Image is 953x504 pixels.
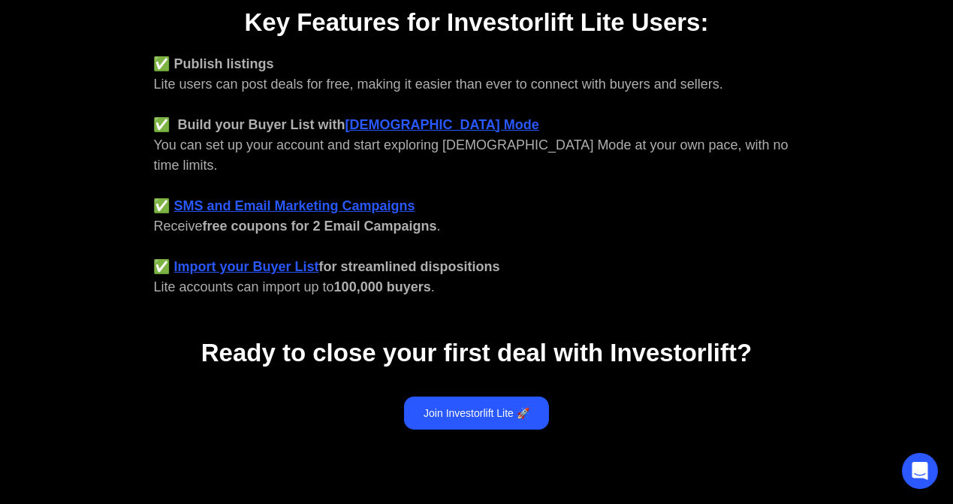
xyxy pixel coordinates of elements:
strong: 100,000 buyers [334,279,431,294]
a: [DEMOGRAPHIC_DATA] Mode [345,117,539,132]
strong: ✅ Build your Buyer List with [154,117,345,132]
strong: for streamlined dispositions [319,259,500,274]
strong: ✅ Publish listings [154,56,274,71]
strong: Key Features for Investorlift Lite Users: [244,8,708,36]
div: Open Intercom Messenger [902,453,938,489]
a: SMS and Email Marketing Campaigns [174,198,415,213]
div: Lite users can post deals for free, making it easier than ever to connect with buyers and sellers... [154,54,800,297]
strong: ✅ [154,259,170,274]
strong: ✅ [154,198,170,213]
strong: Ready to close your first deal with Investorlift? [201,339,752,367]
a: Import your Buyer List [174,259,319,274]
strong: free coupons for 2 Email Campaigns [203,219,437,234]
a: Join Investorlift Lite 🚀 [404,397,549,430]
